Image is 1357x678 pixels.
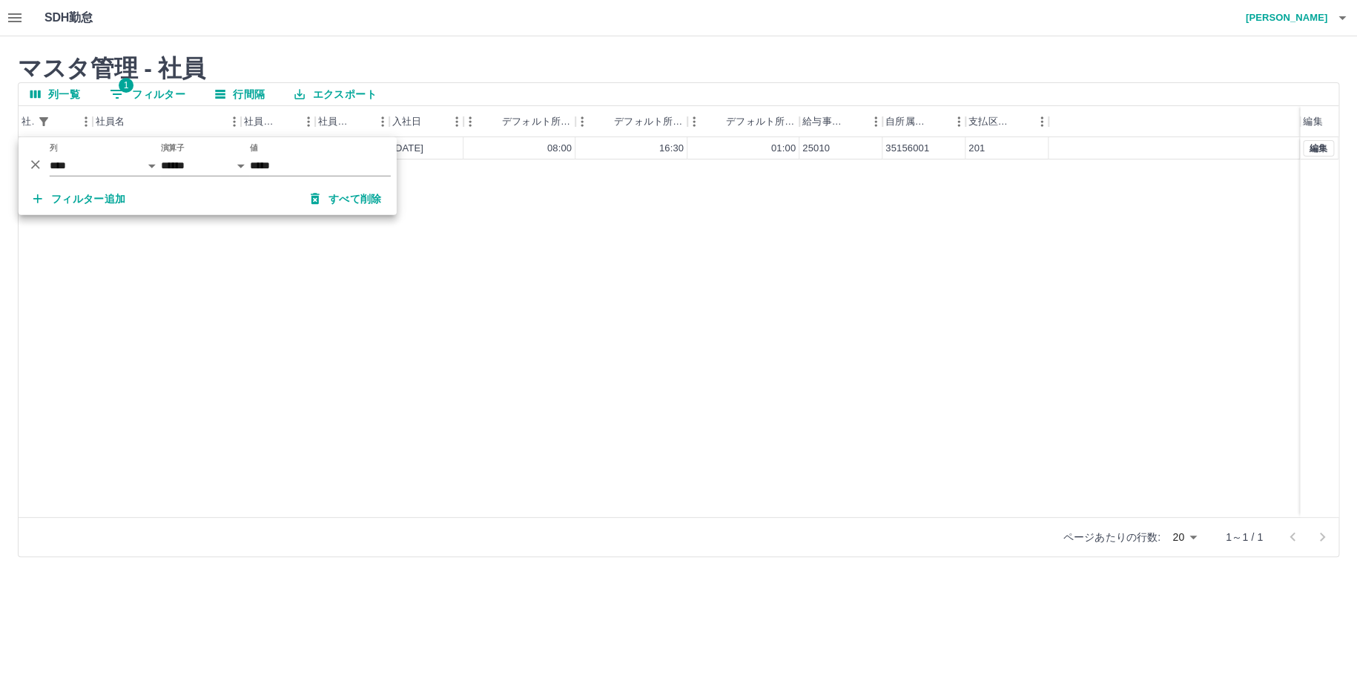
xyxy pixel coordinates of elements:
[614,106,684,137] div: デフォルト所定終業時刻
[318,106,351,137] div: 社員区分コード
[865,111,887,133] button: メニュー
[299,185,394,212] button: すべて削除
[1031,111,1053,133] button: メニュー
[297,111,320,133] button: メニュー
[223,111,245,133] button: メニュー
[1303,140,1334,157] button: 編集
[1166,527,1202,548] div: 20
[33,111,54,132] div: 1件のフィルターを適用中
[54,111,75,132] button: ソート
[547,142,572,156] div: 08:00
[659,142,684,156] div: 16:30
[968,106,1010,137] div: 支払区分コード
[463,106,575,137] div: デフォルト所定開始時刻
[844,111,865,132] button: ソート
[372,111,394,133] button: メニュー
[1226,530,1263,544] p: 1～1 / 1
[203,83,277,105] button: 行間隔
[799,106,882,137] div: 給与事業所コード
[726,106,796,137] div: デフォルト所定休憩時間
[593,111,614,132] button: ソート
[351,111,372,132] button: ソート
[244,106,277,137] div: 社員区分
[392,106,421,137] div: 入社日
[1300,106,1338,137] div: 編集
[93,106,241,137] div: 社員名
[392,142,423,156] div: [DATE]
[389,106,463,137] div: 入社日
[885,142,929,156] div: 35156001
[771,142,796,156] div: 01:00
[481,111,502,132] button: ソート
[968,142,985,156] div: 201
[241,106,315,137] div: 社員区分
[948,111,970,133] button: メニュー
[446,111,468,133] button: メニュー
[705,111,726,132] button: ソート
[283,83,388,105] button: エクスポート
[315,106,389,137] div: 社員区分コード
[250,142,258,153] label: 値
[98,83,197,105] button: フィルター表示
[19,106,93,137] div: 社員番号
[802,142,830,156] div: 25010
[19,83,92,105] button: 列選択
[687,106,799,137] div: デフォルト所定休憩時間
[885,106,927,137] div: 自所属契約コード
[421,111,442,132] button: ソート
[1063,530,1160,544] p: ページあたりの行数:
[502,106,572,137] div: デフォルト所定開始時刻
[125,111,145,132] button: ソート
[802,106,844,137] div: 給与事業所コード
[1303,106,1322,137] div: 編集
[24,153,47,175] button: 削除
[575,106,687,137] div: デフォルト所定終業時刻
[22,106,33,137] div: 社員番号
[277,111,297,132] button: ソート
[33,111,54,132] button: フィルター表示
[22,185,138,212] button: フィルター追加
[50,142,58,153] label: 列
[161,142,185,153] label: 演算子
[965,106,1049,137] div: 支払区分コード
[882,106,965,137] div: 自所属契約コード
[18,54,1339,82] h2: マスタ管理 - 社員
[1010,111,1031,132] button: ソート
[927,111,948,132] button: ソート
[75,111,97,133] button: メニュー
[96,106,125,137] div: 社員名
[119,78,133,93] span: 1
